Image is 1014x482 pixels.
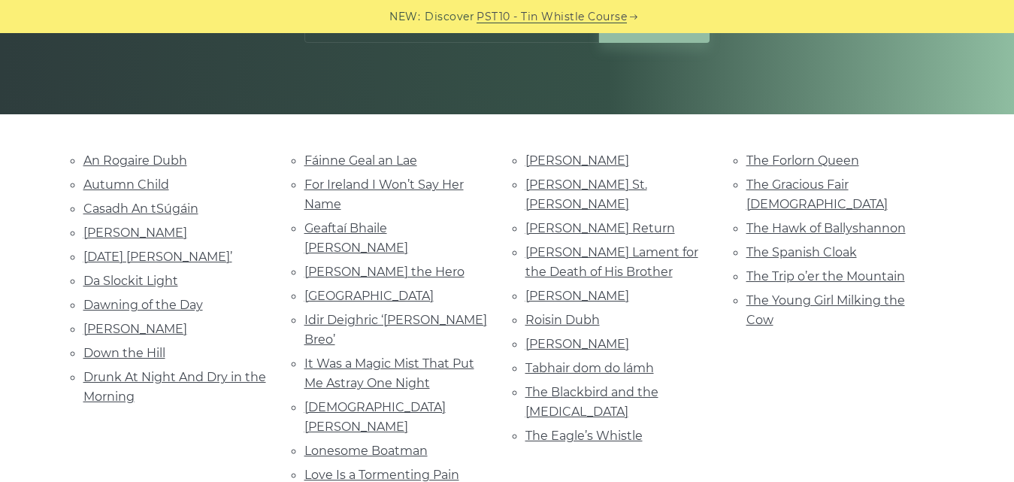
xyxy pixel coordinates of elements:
[304,153,417,168] a: Fáinne Geal an Lae
[304,289,434,303] a: [GEOGRAPHIC_DATA]
[304,444,428,458] a: Lonesome Boatman
[477,8,627,26] a: PST10 - Tin Whistle Course
[525,221,675,235] a: [PERSON_NAME] Return
[83,177,169,192] a: Autumn Child
[746,177,888,211] a: The Gracious Fair [DEMOGRAPHIC_DATA]
[525,289,629,303] a: [PERSON_NAME]
[83,298,203,312] a: Dawning of the Day
[304,468,459,482] a: Love Is a Tormenting Pain
[83,370,266,404] a: Drunk At Night And Dry in the Morning
[525,153,629,168] a: [PERSON_NAME]
[389,8,420,26] span: NEW:
[304,265,465,279] a: [PERSON_NAME] the Hero
[83,346,165,360] a: Down the Hill
[746,245,857,259] a: The Spanish Cloak
[525,429,643,443] a: The Eagle’s Whistle
[304,356,474,390] a: It Was a Magic Mist That Put Me Astray One Night
[83,226,187,240] a: [PERSON_NAME]
[83,322,187,336] a: [PERSON_NAME]
[746,269,905,283] a: The Trip o’er the Mountain
[525,337,629,351] a: [PERSON_NAME]
[304,221,408,255] a: Geaftaí Bhaile [PERSON_NAME]
[304,313,487,347] a: Idir Deighric ‘[PERSON_NAME] Breo’
[525,177,647,211] a: [PERSON_NAME] St. [PERSON_NAME]
[83,153,187,168] a: An Rogaire Dubh
[525,313,600,327] a: Roisin Dubh
[525,361,654,375] a: Tabhair dom do lámh
[83,250,232,264] a: [DATE] [PERSON_NAME]’
[525,385,658,419] a: The Blackbird and the [MEDICAL_DATA]
[746,153,859,168] a: The Forlorn Queen
[83,274,178,288] a: Da Slockit Light
[425,8,474,26] span: Discover
[525,245,698,279] a: [PERSON_NAME] Lament for the Death of His Brother
[304,400,446,434] a: [DEMOGRAPHIC_DATA] [PERSON_NAME]
[304,177,464,211] a: For Ireland I Won’t Say Her Name
[746,293,905,327] a: The Young Girl Milking the Cow
[746,221,906,235] a: The Hawk of Ballyshannon
[83,202,198,216] a: Casadh An tSúgáin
